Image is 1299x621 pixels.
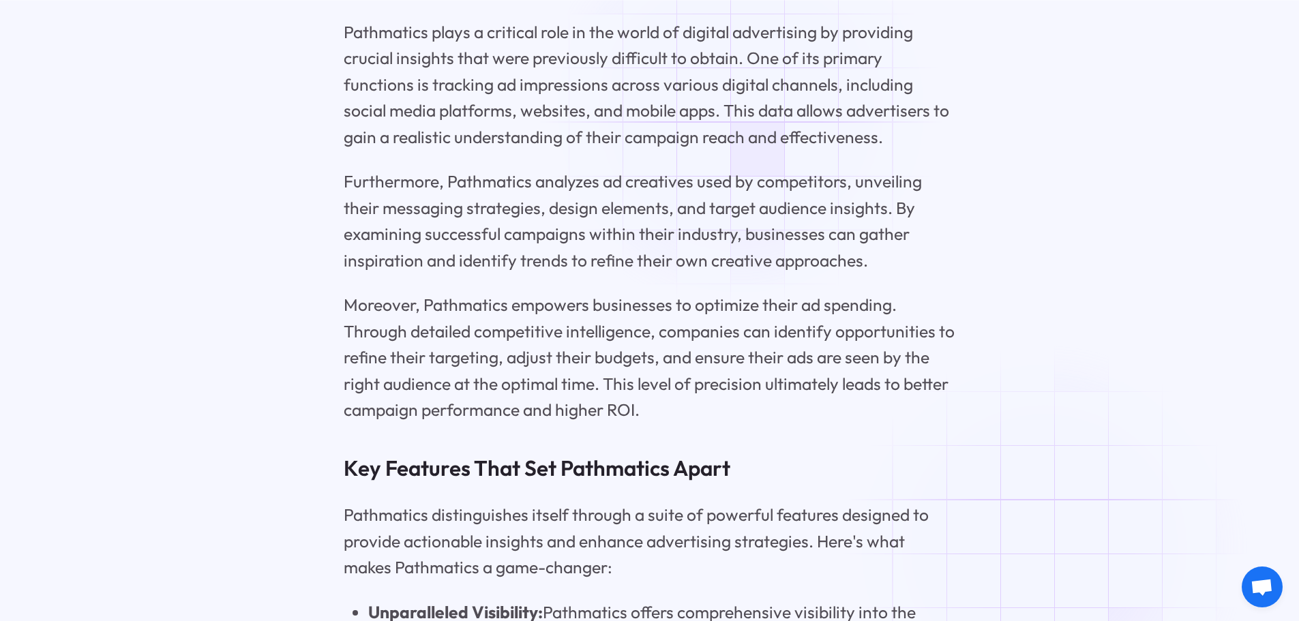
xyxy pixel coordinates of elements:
p: Moreover, Pathmatics empowers businesses to optimize their ad spending. Through detailed competit... [344,292,955,423]
p: Furthermore, Pathmatics analyzes ad creatives used by competitors, unveiling their messaging stra... [344,168,955,273]
div: Open chat [1242,566,1283,607]
h3: Key Features That Set Pathmatics Apart [344,453,955,483]
p: Pathmatics distinguishes itself through a suite of powerful features designed to provide actionab... [344,502,955,580]
p: Pathmatics plays a critical role in the world of digital advertising by providing crucial insight... [344,19,955,150]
